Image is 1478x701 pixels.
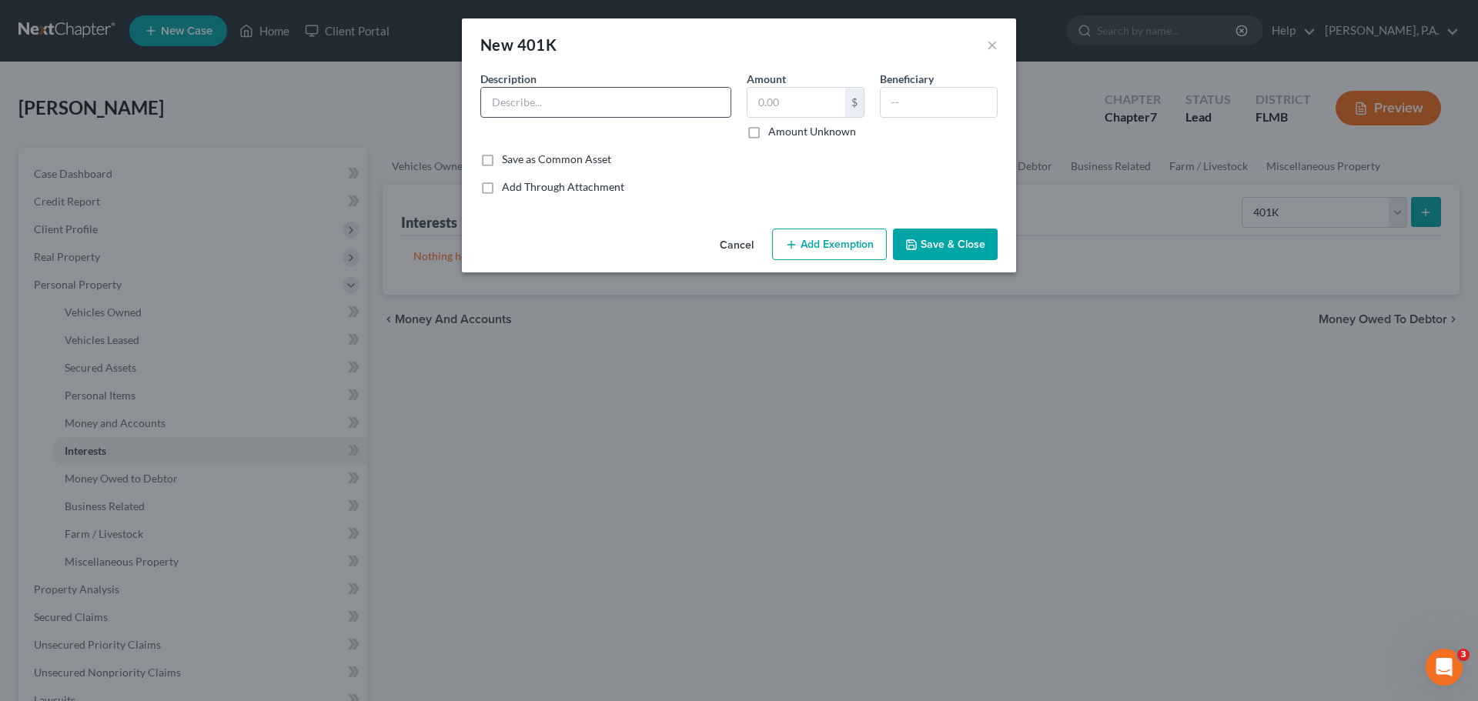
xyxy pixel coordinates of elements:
[502,152,611,167] label: Save as Common Asset
[707,230,766,261] button: Cancel
[768,124,856,139] label: Amount Unknown
[747,88,845,117] input: 0.00
[480,72,537,85] span: Description
[881,88,997,117] input: --
[502,179,624,195] label: Add Through Attachment
[481,88,731,117] input: Describe...
[845,88,864,117] div: $
[880,71,934,87] label: Beneficiary
[987,35,998,54] button: ×
[772,229,887,261] button: Add Exemption
[1426,649,1463,686] iframe: Intercom live chat
[893,229,998,261] button: Save & Close
[747,71,786,87] label: Amount
[480,34,557,55] div: New 401K
[1457,649,1470,661] span: 3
